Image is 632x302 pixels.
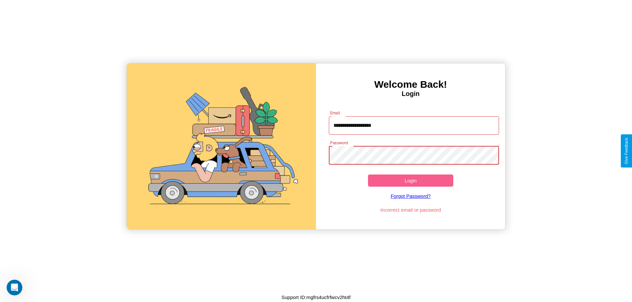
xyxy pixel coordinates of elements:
div: Give Feedback [624,138,629,164]
p: Support ID: mgfrs4ucfrfwcv2ht4f [281,293,351,302]
button: Login [368,174,453,187]
label: Password [330,140,348,146]
h4: Login [316,90,505,98]
h3: Welcome Back! [316,79,505,90]
p: Incorrect email or password [326,205,496,214]
a: Forgot Password? [326,187,496,205]
label: Email [330,110,340,116]
iframe: Intercom live chat [7,280,22,295]
img: gif [127,63,316,229]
